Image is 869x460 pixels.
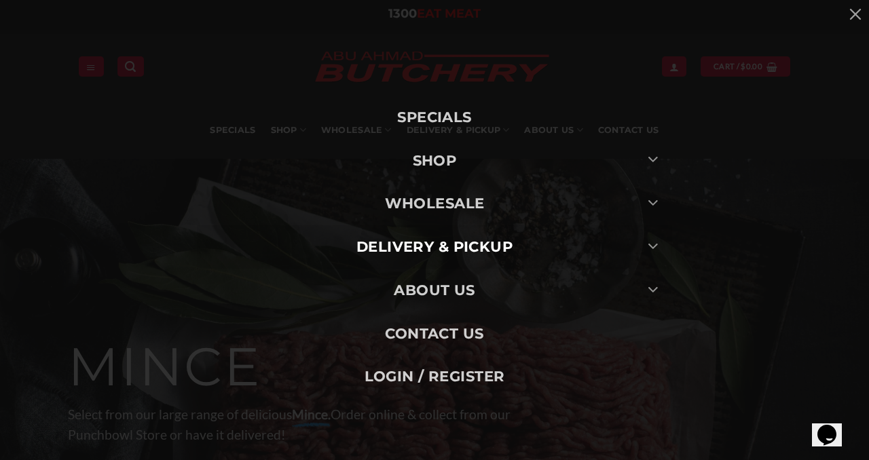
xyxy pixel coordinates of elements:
[365,365,505,388] span: Login / Register
[197,182,672,225] a: Wholesale
[812,406,855,446] iframe: chat widget
[197,312,672,356] a: Contact Us
[638,192,669,215] button: Toggle
[638,149,669,172] button: Toggle
[197,96,672,139] a: Specials
[197,355,672,398] a: Login / Register
[197,269,672,312] a: About Us
[197,225,672,269] a: Delivery & Pickup
[197,139,672,183] a: SHOP
[638,235,669,258] button: Toggle
[638,279,669,302] button: Toggle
